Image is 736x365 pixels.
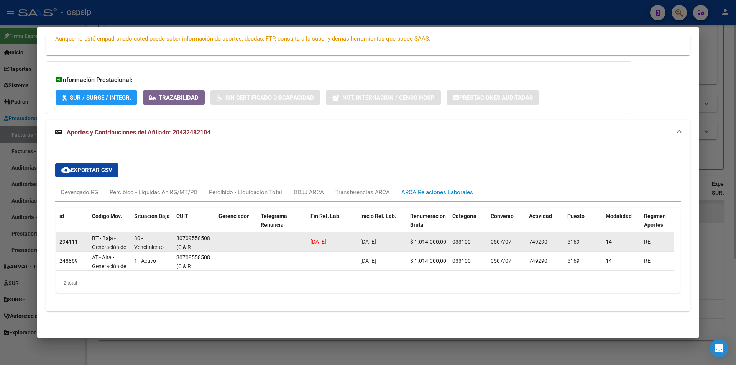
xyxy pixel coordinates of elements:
datatable-header-cell: Convenio [488,208,526,242]
span: Régimen Aportes [644,213,666,228]
span: [DATE] [360,258,376,264]
div: 2 total [56,273,680,293]
span: [DATE] [360,239,376,245]
span: Código Mov. [92,213,122,219]
button: Prestaciones Auditadas [447,90,539,105]
span: Situacion Baja [134,213,170,219]
div: Devengado RG [61,188,98,196]
h3: Información Prestacional: [56,75,622,85]
span: 033100 [452,239,471,245]
span: 14 [606,258,612,264]
button: Exportar CSV [55,163,118,177]
span: SUR / SURGE / INTEGR. [70,94,131,101]
span: RE [644,239,651,245]
span: Prestaciones Auditadas [459,94,533,101]
datatable-header-cell: Régimen Aportes [641,208,679,242]
datatable-header-cell: Código Mov. [89,208,131,242]
span: Inicio Rel. Lab. [360,213,396,219]
span: Not. Internacion / Censo Hosp. [342,94,435,101]
span: CUIT [176,213,188,219]
datatable-header-cell: Categoria [449,208,488,242]
span: Aunque no esté empadronado usted puede saber información de aportes, deudas, FTP, consulta a la s... [55,35,430,42]
div: Transferencias ARCA [335,188,390,196]
datatable-header-cell: Gerenciador [215,208,258,242]
mat-icon: cloud_download [61,165,71,174]
span: 294111 [59,239,78,245]
div: ARCA Relaciones Laborales [401,188,473,196]
button: Not. Internacion / Censo Hosp. [326,90,441,105]
span: - [219,239,220,245]
datatable-header-cell: Actividad [526,208,564,242]
span: (C & R SEGURIDAD PRIVADA S.R.L) [176,263,205,295]
span: Modalidad [606,213,632,219]
span: [DATE] [310,239,326,245]
span: id [59,213,64,219]
div: Open Intercom Messenger [710,339,728,357]
span: Puesto [567,213,585,219]
span: Telegrama Renuncia [261,213,287,228]
span: Gerenciador [219,213,249,219]
span: Aportes y Contribuciones del Afiliado: 20432482104 [67,129,210,136]
datatable-header-cell: Renumeracion Bruta [407,208,449,242]
datatable-header-cell: Telegrama Renuncia [258,208,307,242]
span: RE [644,258,651,264]
datatable-header-cell: Inicio Rel. Lab. [357,208,407,242]
datatable-header-cell: Fin Rel. Lab. [307,208,357,242]
span: 5169 [567,239,580,245]
span: Categoria [452,213,476,219]
button: Trazabilidad [143,90,205,105]
span: 749290 [529,239,547,245]
span: Sin Certificado Discapacidad [225,94,314,101]
datatable-header-cell: CUIT [173,208,215,242]
mat-expansion-panel-header: Aportes y Contribuciones del Afiliado: 20432482104 [46,120,690,145]
div: DDJJ ARCA [294,188,324,196]
div: Percibido - Liquidación Total [209,188,282,196]
datatable-header-cell: Puesto [564,208,603,242]
span: 30 - Vencimiento de plazo / ART. 250 - LCT [134,235,169,267]
div: 30709558508 [176,253,210,262]
span: 0507/07 [491,258,511,264]
span: - [219,258,220,264]
span: 1 - Activo [134,258,156,264]
span: 749290 [529,258,547,264]
div: Percibido - Liquidación RG/MT/PD [110,188,197,196]
span: 5169 [567,258,580,264]
span: AT - Alta - Generación de clave [92,254,126,278]
span: 0507/07 [491,239,511,245]
span: 033100 [452,258,471,264]
span: Trazabilidad [159,94,199,101]
span: BT - Baja - Generación de Clave [92,235,126,259]
span: Exportar CSV [61,167,112,173]
span: 14 [606,239,612,245]
span: $ 1.014.000,00 [410,258,446,264]
div: 30709558508 [176,234,210,243]
datatable-header-cell: Situacion Baja [131,208,173,242]
span: $ 1.014.000,00 [410,239,446,245]
span: (C & R SEGURIDAD PRIVADA S.R.L) [176,244,205,276]
span: Renumeracion Bruta [410,213,446,228]
datatable-header-cell: Modalidad [603,208,641,242]
button: SUR / SURGE / INTEGR. [56,90,137,105]
span: Convenio [491,213,514,219]
button: Sin Certificado Discapacidad [210,90,320,105]
span: 248869 [59,258,78,264]
span: Fin Rel. Lab. [310,213,341,219]
span: Actividad [529,213,552,219]
div: Aportes y Contribuciones del Afiliado: 20432482104 [46,145,690,311]
datatable-header-cell: id [56,208,89,242]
